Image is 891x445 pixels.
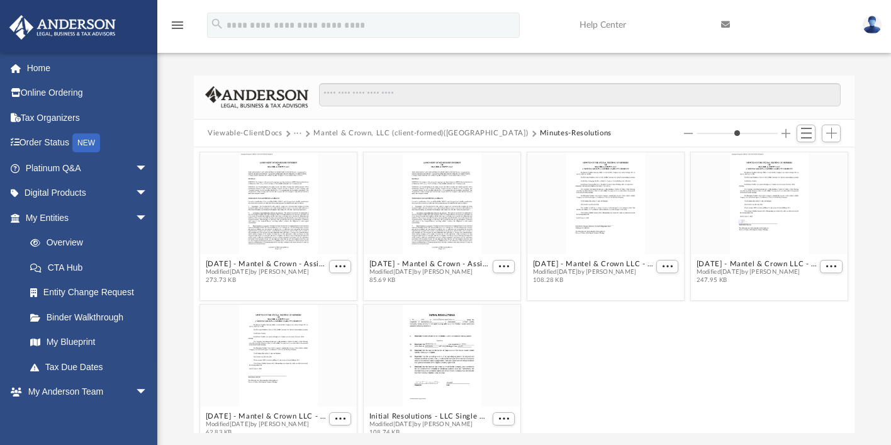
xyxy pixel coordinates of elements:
a: Overview [18,230,167,256]
span: arrow_drop_down [135,181,160,206]
button: ··· [294,128,302,139]
input: Column size [697,129,778,138]
span: 247.95 KB [697,276,817,284]
span: Modified [DATE] by [PERSON_NAME] [697,268,817,276]
button: Minutes-Resolutions [540,128,612,139]
span: 108.28 KB [533,276,654,284]
span: Modified [DATE] by [PERSON_NAME] [369,420,490,429]
span: Modified [DATE] by [PERSON_NAME] [206,420,327,429]
a: Entity Change Request [18,280,167,305]
a: My Entitiesarrow_drop_down [9,205,167,230]
a: My Blueprint [18,330,160,355]
i: search [210,17,224,31]
a: Tax Due Dates [18,354,167,380]
a: CTA Hub [18,255,167,280]
span: arrow_drop_down [135,155,160,181]
span: 62.83 KB [206,429,327,437]
button: More options [493,260,515,273]
div: grid [194,147,854,434]
input: Search files and folders [319,83,841,107]
button: More options [329,412,352,425]
button: Decrease column size [684,129,693,138]
a: Tax Organizers [9,105,167,130]
a: Digital Productsarrow_drop_down [9,181,167,206]
button: More options [820,260,843,273]
button: Switch to List View [797,125,815,142]
button: Initial Resolutions - LLC Single Member -- Mantle Crown LLC.pdf [369,412,490,420]
a: My Anderson Teamarrow_drop_down [9,380,160,405]
img: User Pic [863,16,882,34]
button: Viewable-ClientDocs [208,128,282,139]
button: More options [656,260,679,273]
span: Modified [DATE] by [PERSON_NAME] [533,268,654,276]
a: Order StatusNEW [9,130,167,156]
button: [DATE] - Mantel & Crown - Assignment of Interest.pdf [369,260,490,268]
span: 108.74 KB [369,429,490,437]
button: [DATE] - Mantel & Crown LLC - Special Members Meeting - DocuSigned.pdf [697,260,817,268]
button: [DATE] - Mantel & Crown LLC - Special Members Meeting.pdf [533,260,654,268]
button: Add [822,125,841,142]
i: menu [170,18,185,33]
span: 85.69 KB [369,276,490,284]
div: NEW [72,133,100,152]
button: More options [329,260,352,273]
img: Anderson Advisors Platinum Portal [6,15,120,40]
span: 273.73 KB [206,276,327,284]
a: Home [9,55,167,81]
span: Modified [DATE] by [PERSON_NAME] [206,268,327,276]
button: [DATE] - Mantel & Crown LLC - Special Members Meeting.pdf [206,412,327,420]
button: More options [493,412,515,425]
button: Mantel & Crown, LLC (client-formed)([GEOGRAPHIC_DATA]) [313,128,528,139]
button: [DATE] - Mantel & Crown - Assignment of Interest - DocuSigned.pdf [206,260,327,268]
a: Online Ordering [9,81,167,106]
span: Modified [DATE] by [PERSON_NAME] [369,268,490,276]
span: arrow_drop_down [135,380,160,405]
a: Platinum Q&Aarrow_drop_down [9,155,167,181]
a: Binder Walkthrough [18,305,167,330]
button: Increase column size [782,129,790,138]
a: menu [170,24,185,33]
span: arrow_drop_down [135,205,160,231]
